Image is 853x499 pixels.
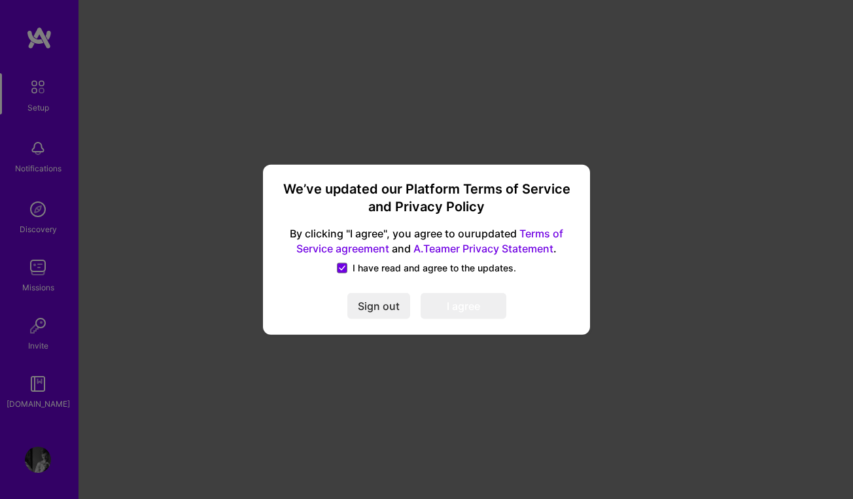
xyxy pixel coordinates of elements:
[353,262,516,275] span: I have read and agree to the updates.
[347,293,410,319] button: Sign out
[413,242,553,255] a: A.Teamer Privacy Statement
[279,180,574,216] h3: We’ve updated our Platform Terms of Service and Privacy Policy
[421,293,506,319] button: I agree
[296,227,563,255] a: Terms of Service agreement
[279,226,574,256] span: By clicking "I agree", you agree to our updated and .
